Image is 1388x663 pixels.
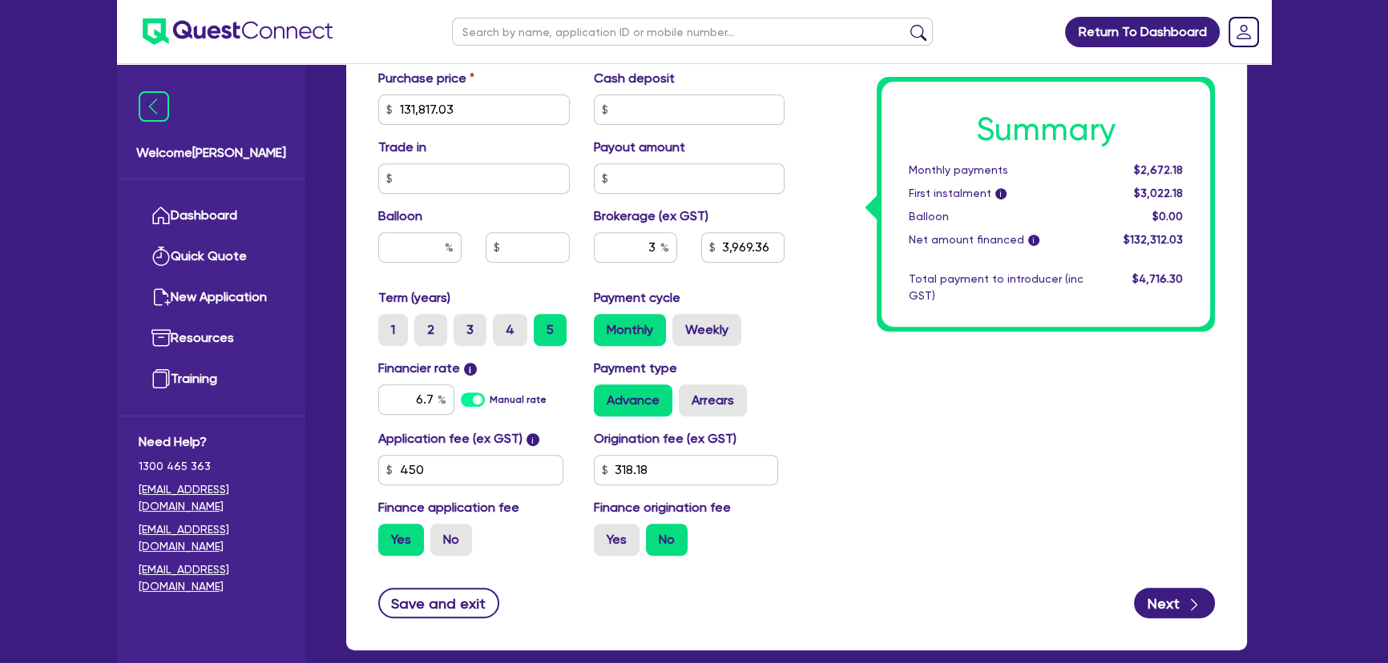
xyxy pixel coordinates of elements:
[1028,235,1039,247] span: i
[378,69,474,88] label: Purchase price
[378,524,424,556] label: Yes
[594,498,731,517] label: Finance origination fee
[151,287,171,307] img: new-application
[139,359,284,400] a: Training
[139,458,284,475] span: 1300 465 363
[527,433,539,446] span: i
[594,359,677,378] label: Payment type
[897,271,1095,304] div: Total payment to introducer (inc GST)
[897,231,1095,248] div: Net amount financed
[139,481,284,515] a: [EMAIL_ADDRESS][DOMAIN_NAME]
[995,189,1007,200] span: i
[594,69,675,88] label: Cash deposit
[1065,17,1220,47] a: Return To Dashboard
[672,314,741,346] label: Weekly
[594,524,640,556] label: Yes
[136,143,286,163] span: Welcome [PERSON_NAME]
[897,208,1095,225] div: Balloon
[378,207,422,226] label: Balloon
[1134,187,1183,199] span: $3,022.18
[464,363,477,376] span: i
[139,318,284,359] a: Resources
[454,314,486,346] label: 3
[1132,272,1183,285] span: $4,716.30
[139,561,284,595] a: [EMAIL_ADDRESS][DOMAIN_NAME]
[452,18,933,46] input: Search by name, application ID or mobile number...
[493,314,527,346] label: 4
[594,384,672,416] label: Advance
[151,247,171,266] img: quick-quote
[534,314,567,346] label: 5
[594,288,680,307] label: Payment cycle
[378,288,450,307] label: Term (years)
[414,314,447,346] label: 2
[1124,233,1183,246] span: $132,312.03
[1223,11,1265,53] a: Dropdown toggle
[594,207,708,226] label: Brokerage (ex GST)
[378,138,426,157] label: Trade in
[378,498,519,517] label: Finance application fee
[143,18,333,45] img: quest-connect-logo-blue
[378,429,523,448] label: Application fee (ex GST)
[909,110,1183,149] h1: Summary
[679,384,747,416] label: Arrears
[594,314,666,346] label: Monthly
[151,369,171,388] img: training
[594,138,685,157] label: Payout amount
[139,236,284,277] a: Quick Quote
[430,524,472,556] label: No
[594,429,736,448] label: Origination fee (ex GST)
[1152,210,1183,223] span: $0.00
[490,392,547,407] label: Manual rate
[897,185,1095,202] div: First instalment
[1134,163,1183,176] span: $2,672.18
[139,521,284,555] a: [EMAIL_ADDRESS][DOMAIN_NAME]
[897,162,1095,179] div: Monthly payments
[1134,588,1215,618] button: Next
[646,524,688,556] label: No
[139,277,284,318] a: New Application
[139,91,169,122] img: icon-menu-close
[151,328,171,348] img: resources
[378,359,477,378] label: Financier rate
[139,195,284,236] a: Dashboard
[378,314,408,346] label: 1
[139,432,284,452] span: Need Help?
[378,588,499,618] button: Save and exit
